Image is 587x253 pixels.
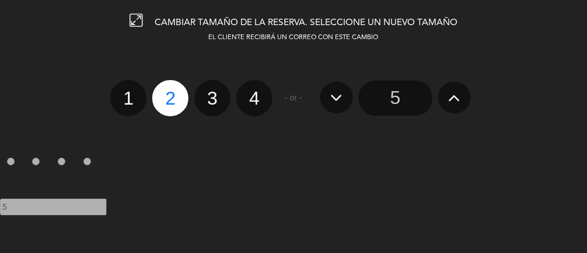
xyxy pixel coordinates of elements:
span: CAMBIAR TAMAÑO DE LA RESERVA. SELECCIONE UN NUEVO TAMAÑO [155,18,457,27]
input: 2 [32,158,40,165]
label: 2 [152,80,188,116]
label: 2 [26,153,51,173]
input: 4 [83,158,91,165]
label: 4 [236,80,272,116]
span: - or - [285,91,302,105]
label: 1 [110,80,146,116]
label: 3 [194,80,230,116]
input: 1 [7,158,15,165]
input: 3 [58,158,65,165]
label: 3 [51,153,77,173]
label: 4 [76,153,102,173]
span: EL CLIENTE RECIBIRÁ UN CORREO CON ESTE CAMBIO [209,34,379,41]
